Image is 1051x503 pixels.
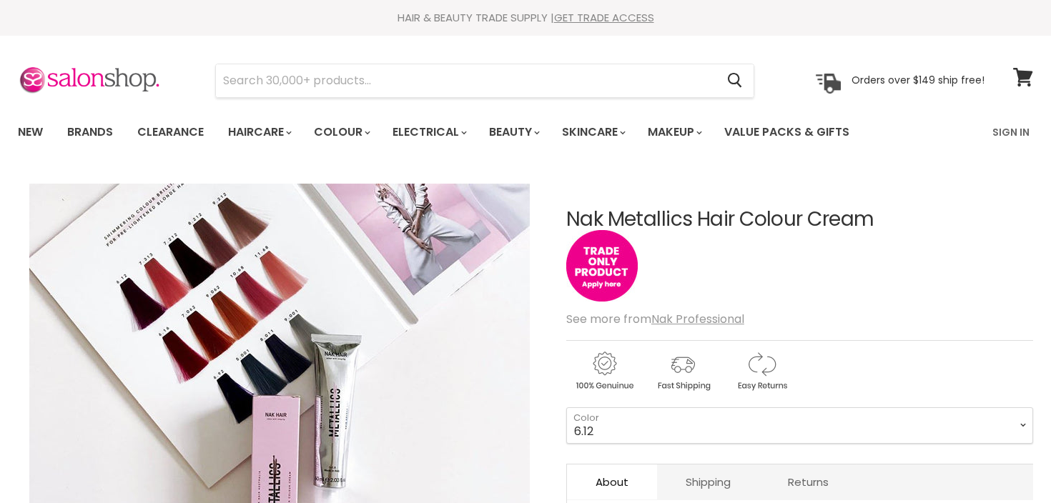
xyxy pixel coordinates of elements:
[566,209,1033,231] h1: Nak Metallics Hair Colour Cream
[637,117,711,147] a: Makeup
[566,349,642,393] img: genuine.gif
[852,74,985,86] p: Orders over $149 ship free!
[478,117,548,147] a: Beauty
[216,64,716,97] input: Search
[566,311,744,327] span: See more from
[759,464,857,499] a: Returns
[554,10,654,25] a: GET TRADE ACCESS
[303,117,379,147] a: Colour
[724,349,799,393] img: returns.gif
[382,117,475,147] a: Electrical
[651,311,744,327] a: Nak Professional
[7,117,54,147] a: New
[217,117,300,147] a: Haircare
[566,230,638,302] img: tradeonly_small.jpg
[716,64,754,97] button: Search
[567,464,657,499] a: About
[7,111,922,153] ul: Main menu
[127,117,214,147] a: Clearance
[645,349,721,393] img: shipping.gif
[215,64,754,98] form: Product
[56,117,124,147] a: Brands
[714,117,860,147] a: Value Packs & Gifts
[551,117,634,147] a: Skincare
[657,464,759,499] a: Shipping
[984,117,1038,147] a: Sign In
